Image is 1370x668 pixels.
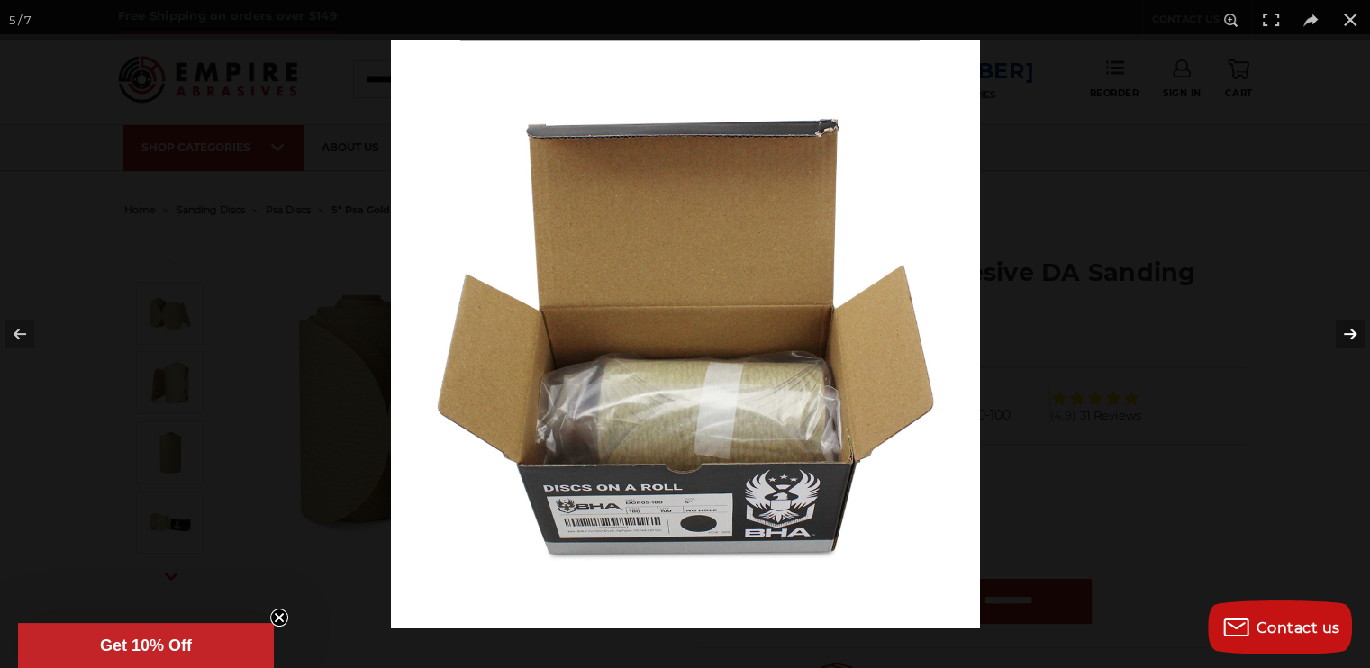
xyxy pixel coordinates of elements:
div: Get 10% OffClose teaser [18,623,274,668]
button: Contact us [1208,600,1352,654]
span: Contact us [1257,619,1340,636]
button: Close teaser [270,609,288,627]
button: Next (arrow right) [1307,289,1370,379]
span: Get 10% Off [100,636,192,654]
img: 5-inch-psa-adhesive-sanding-discs-roll__91276.1680561168.jpg [391,40,980,628]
